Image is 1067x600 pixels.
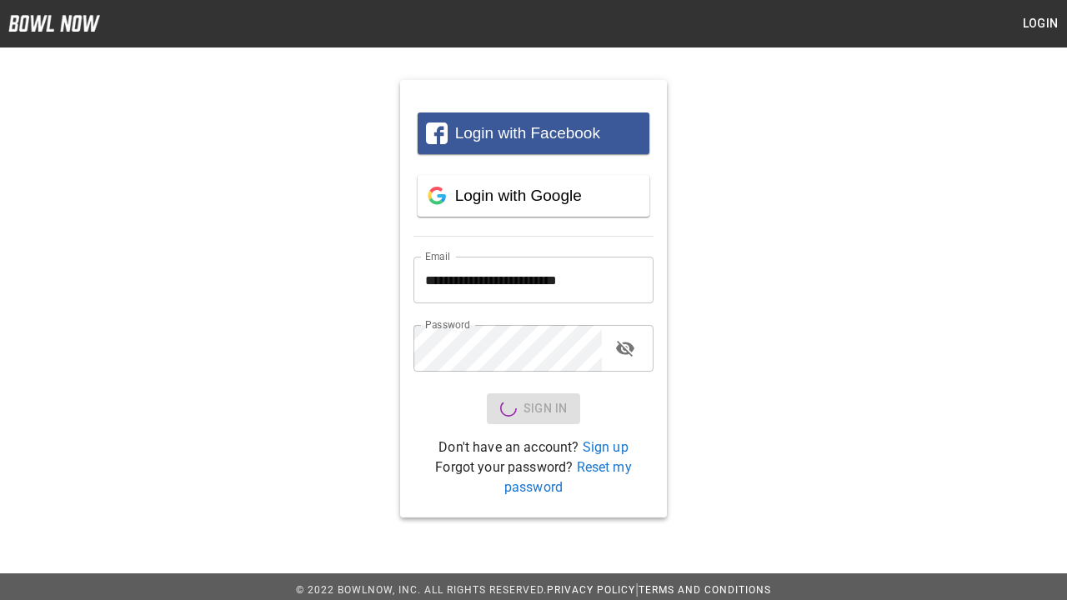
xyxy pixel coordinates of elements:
a: Sign up [583,439,629,455]
a: Privacy Policy [547,584,635,596]
p: Forgot your password? [413,457,654,497]
button: Login [1014,8,1067,39]
button: toggle password visibility [609,332,642,365]
span: Login with Facebook [455,124,600,142]
a: Reset my password [504,459,632,495]
button: Login with Google [418,175,649,217]
span: © 2022 BowlNow, Inc. All Rights Reserved. [296,584,547,596]
button: Login with Facebook [418,112,649,154]
img: logo [8,15,100,32]
p: Don't have an account? [413,437,654,457]
a: Terms and Conditions [639,584,771,596]
span: Login with Google [455,187,582,204]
